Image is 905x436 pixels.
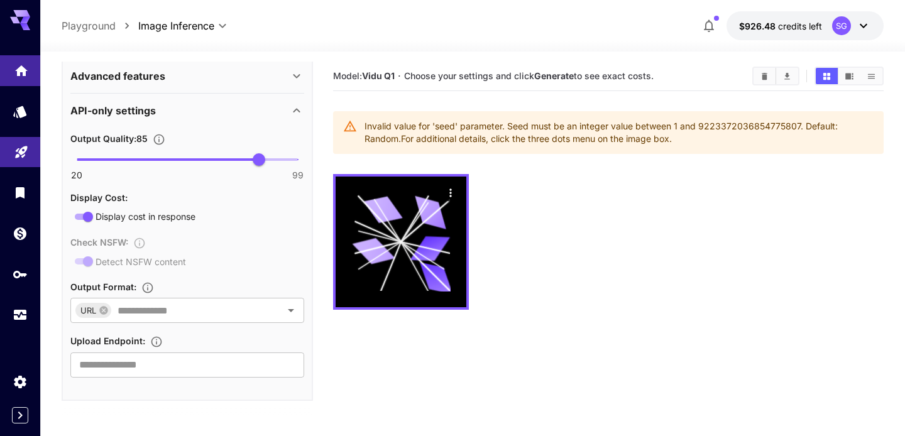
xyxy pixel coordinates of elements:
[70,95,304,126] div: API-only settings
[75,303,101,318] span: URL
[12,407,28,423] button: Expand sidebar
[13,104,28,119] div: Models
[62,18,138,33] nav: breadcrumb
[70,61,304,91] div: Advanced features
[739,21,778,31] span: $926.48
[70,335,145,346] span: Upload Endpoint :
[70,192,128,203] span: Display Cost :
[145,335,168,348] button: Specifies a URL for uploading the generated image as binary data via HTTP PUT, such as an S3 buck...
[70,281,136,292] span: Output Format :
[442,183,461,202] div: Actions
[814,67,884,85] div: Show media in grid viewShow media in video viewShow media in list view
[398,68,401,84] p: ·
[75,303,111,318] div: URL
[816,68,838,84] button: Show media in grid view
[14,59,29,75] div: Home
[404,70,654,81] span: Choose your settings and click to see exact costs.
[96,210,195,223] span: Display cost in response
[136,281,159,294] button: Specifies how the image is returned based on your use case: base64Data for embedding in code, dat...
[362,70,395,81] b: Vidu Q1
[148,133,170,146] button: Sets the compression quality of the output image. Higher values preserve more quality but increas...
[70,133,148,144] span: Output Quality : 85
[13,185,28,200] div: Library
[534,70,574,81] b: Generate
[70,103,156,118] p: API-only settings
[282,302,300,319] button: Open
[778,21,822,31] span: credits left
[62,18,116,33] a: Playground
[333,70,395,81] span: Model:
[754,68,776,84] button: Clear All
[70,234,304,269] div: Flags content that may be NSFW. On by default with moderation in the Playground, and can be disab...
[832,16,851,35] div: SG
[14,141,29,156] div: Playground
[739,19,822,33] div: $926.48202
[13,307,28,323] div: Usage
[776,68,798,84] button: Download All
[13,226,28,241] div: Wallet
[70,68,165,84] p: Advanced features
[365,115,873,150] div: Invalid value for 'seed' parameter. Seed must be an integer value between 1 and 92233720368547758...
[71,169,82,182] span: 20
[13,374,28,390] div: Settings
[292,169,304,182] span: 99
[752,67,799,85] div: Clear AllDownload All
[727,11,884,40] button: $926.48202SG
[860,68,882,84] button: Show media in list view
[138,18,214,33] span: Image Inference
[838,68,860,84] button: Show media in video view
[13,266,28,282] div: API Keys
